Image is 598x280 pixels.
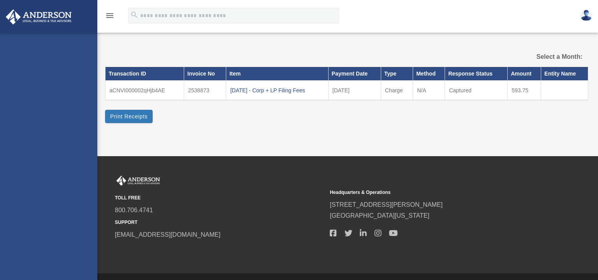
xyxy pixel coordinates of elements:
small: SUPPORT [115,218,324,227]
td: Captured [445,81,508,100]
a: [EMAIL_ADDRESS][DOMAIN_NAME] [115,231,220,238]
img: Anderson Advisors Platinum Portal [115,176,162,186]
a: [GEOGRAPHIC_DATA][US_STATE] [330,212,429,219]
i: search [130,11,139,19]
th: Response Status [445,67,508,80]
th: Invoice No [184,67,226,80]
td: N/A [413,81,445,100]
th: Amount [508,67,541,80]
th: Item [226,67,328,80]
a: [STREET_ADDRESS][PERSON_NAME] [330,201,443,208]
td: Charge [381,81,413,100]
td: [DATE] [328,81,381,100]
th: Method [413,67,445,80]
th: Transaction ID [106,67,184,80]
small: Headquarters & Operations [330,188,539,197]
img: Anderson Advisors Platinum Portal [4,9,74,25]
a: 800.706.4741 [115,207,153,213]
img: User Pic [580,10,592,21]
i: menu [105,11,114,20]
small: TOLL FREE [115,194,324,202]
td: 2538873 [184,81,226,100]
th: Payment Date [328,67,381,80]
th: Type [381,67,413,80]
td: aCNVI000002qHjb4AE [106,81,184,100]
td: 593.75 [508,81,541,100]
label: Select a Month: [514,51,582,62]
th: Entity Name [541,67,588,80]
a: menu [105,14,114,20]
div: [DATE] - Corp + LP Filing Fees [230,85,324,96]
button: Print Receipts [105,110,153,123]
